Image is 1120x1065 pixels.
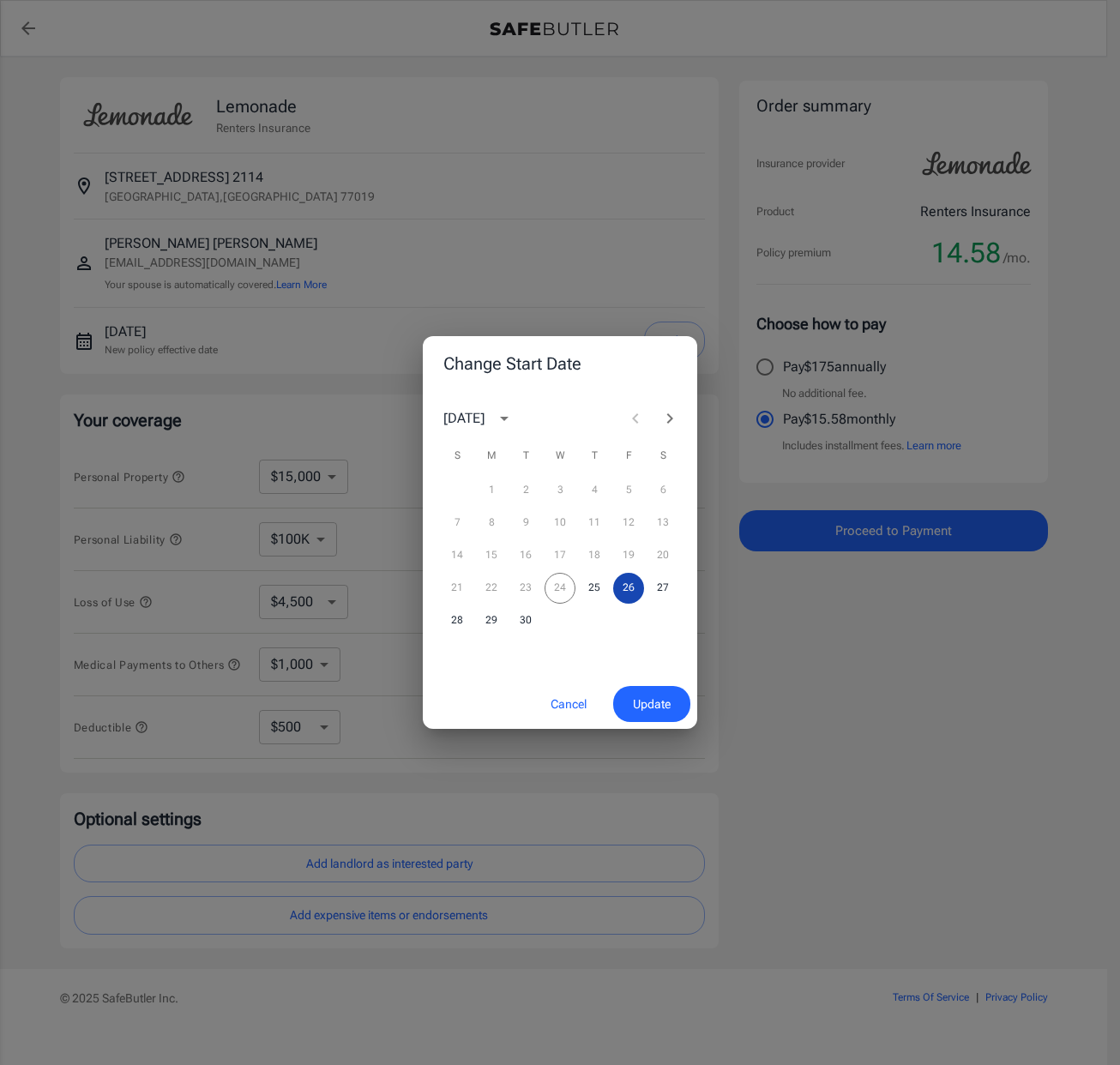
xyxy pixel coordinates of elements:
span: Sunday [442,439,473,473]
span: Thursday [579,439,610,473]
button: 30 [510,605,541,636]
span: Friday [613,439,644,473]
button: 29 [476,605,507,636]
button: Next month [653,401,687,436]
h2: Change Start Date [423,336,697,391]
span: Saturday [647,439,678,473]
div: [DATE] [443,408,485,429]
button: 25 [579,573,610,604]
span: Tuesday [510,439,541,473]
button: Update [613,686,690,723]
span: Wednesday [545,439,575,473]
button: 28 [442,605,473,636]
span: Update [633,694,671,715]
button: Cancel [531,686,606,723]
button: 26 [613,573,644,604]
button: calendar view is open, switch to year view [490,404,519,433]
span: Monday [476,439,507,473]
button: 27 [647,573,678,604]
